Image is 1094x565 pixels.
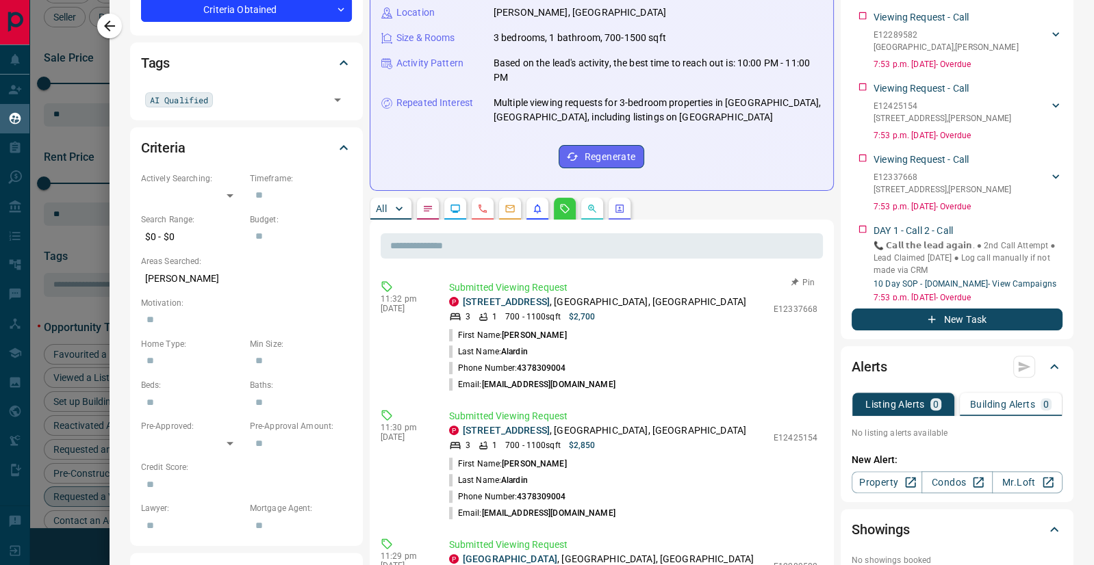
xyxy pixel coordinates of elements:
button: Regenerate [559,145,644,168]
p: 11:30 pm [381,423,429,432]
p: Pre-Approval Amount: [250,420,352,432]
p: Submitted Viewing Request [449,538,817,552]
div: Alerts [852,350,1063,383]
div: Tags [141,47,352,79]
a: Property [852,471,922,493]
p: Phone Number: [449,490,566,503]
p: Viewing Request - Call [874,81,969,96]
svg: Calls [477,203,488,214]
svg: Requests [559,203,570,214]
p: 3 [466,439,470,451]
p: Repeated Interest [396,96,473,110]
p: 7:53 p.m. [DATE] - Overdue [874,291,1063,304]
span: [EMAIL_ADDRESS][DOMAIN_NAME] [482,380,615,389]
p: $0 - $0 [141,226,243,248]
p: Search Range: [141,213,243,226]
span: Alardin [501,347,528,356]
button: New Task [852,308,1063,330]
h2: Showings [852,518,910,540]
div: E12425154[STREET_ADDRESS],[PERSON_NAME] [874,97,1063,127]
a: Condos [921,471,992,493]
p: [STREET_ADDRESS] , [PERSON_NAME] [874,112,1011,124]
div: property.ca [449,554,459,564]
svg: Emails [505,203,516,214]
p: 700 - 1100 sqft [505,311,561,323]
p: Viewing Request - Call [874,10,969,25]
p: 0 [933,399,939,409]
p: , [GEOGRAPHIC_DATA], [GEOGRAPHIC_DATA] [463,423,746,438]
p: [DATE] [381,432,429,442]
p: Baths: [250,379,352,391]
p: 3 [466,311,470,323]
h2: Alerts [852,356,887,378]
p: Listing Alerts [865,399,925,409]
p: 📞 𝗖𝗮𝗹𝗹 𝘁𝗵𝗲 𝗹𝗲𝗮𝗱 𝗮𝗴𝗮𝗶𝗻. ● 2nd Call Attempt ● Lead Claimed [DATE] ● Log call manually if not made v... [874,239,1063,276]
p: E12425154 [774,432,817,444]
p: Building Alerts [970,399,1035,409]
p: 7:53 p.m. [DATE] - Overdue [874,129,1063,142]
button: Pin [783,276,823,289]
p: 700 - 1100 sqft [505,439,561,451]
p: Timeframe: [250,172,352,185]
svg: Notes [422,203,433,214]
p: 11:29 pm [381,551,429,561]
p: Size & Rooms [396,31,455,45]
p: Viewing Request - Call [874,153,969,167]
p: [DATE] [381,304,429,313]
p: First Name: [449,329,567,341]
p: Last Name: [449,345,528,358]
p: 3 bedrooms, 1 bathroom, 700-1500 sqft [494,31,666,45]
p: $2,700 [569,311,596,323]
p: E12425154 [874,100,1011,112]
a: [STREET_ADDRESS] [463,296,550,307]
div: property.ca [449,297,459,306]
p: Based on the lead's activity, the best time to reach out is: 10:00 PM - 11:00 PM [494,56,822,85]
p: Email: [449,507,615,519]
svg: Agent Actions [614,203,625,214]
svg: Opportunities [587,203,598,214]
span: [PERSON_NAME] [502,330,566,340]
p: Phone Number: [449,362,566,374]
span: AI Qualified [150,93,208,107]
a: [GEOGRAPHIC_DATA] [463,553,557,564]
p: Submitted Viewing Request [449,280,817,295]
span: 4378309004 [517,363,565,373]
p: [GEOGRAPHIC_DATA] , [PERSON_NAME] [874,41,1019,53]
svg: Lead Browsing Activity [450,203,461,214]
h2: Criteria [141,137,186,159]
p: Beds: [141,379,243,391]
p: $2,850 [569,439,596,451]
p: 11:32 pm [381,294,429,304]
span: [PERSON_NAME] [502,459,566,469]
p: All [376,204,387,213]
p: Home Type: [141,338,243,350]
p: Areas Searched: [141,255,352,267]
p: [PERSON_NAME] [141,267,352,290]
p: Multiple viewing requests for 3-bedroom properties in [GEOGRAPHIC_DATA], [GEOGRAPHIC_DATA], inclu... [494,96,822,124]
p: Min Size: [250,338,352,350]
p: Email: [449,378,615,391]
span: 4378309004 [517,492,565,501]
p: 1 [492,439,497,451]
p: , [GEOGRAPHIC_DATA], [GEOGRAPHIC_DATA] [463,295,746,309]
p: Lawyer: [141,502,243,514]
p: Pre-Approved: [141,420,243,432]
p: E12337668 [774,303,817,315]
p: Budget: [250,213,352,226]
a: Mr.Loft [992,471,1063,493]
div: E12289582[GEOGRAPHIC_DATA],[PERSON_NAME] [874,26,1063,56]
p: Credit Score: [141,461,352,473]
a: [STREET_ADDRESS] [463,425,550,436]
div: property.ca [449,425,459,435]
p: [PERSON_NAME], [GEOGRAPHIC_DATA] [494,5,666,20]
p: First Name: [449,458,567,470]
p: 7:53 p.m. [DATE] - Overdue [874,200,1063,213]
p: Last Name: [449,474,528,486]
svg: Listing Alerts [532,203,543,214]
p: 1 [492,311,497,323]
p: Location [396,5,435,20]
span: Alardin [501,475,528,485]
div: E12337668[STREET_ADDRESS],[PERSON_NAME] [874,168,1063,198]
h2: Tags [141,52,170,74]
p: 0 [1043,399,1049,409]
